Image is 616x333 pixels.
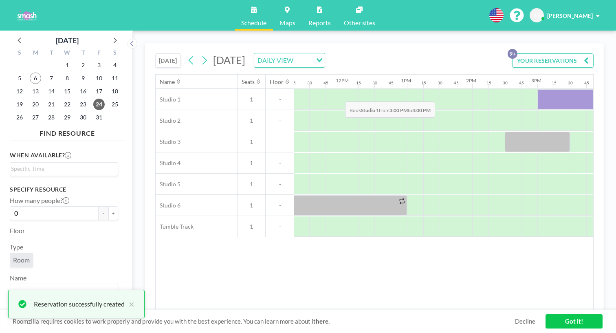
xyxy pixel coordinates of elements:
span: Saturday, October 11, 2025 [109,73,121,84]
label: Floor [10,227,25,235]
span: Wednesday, October 8, 2025 [62,73,73,84]
span: SS [534,12,540,19]
label: How many people? [10,196,69,205]
span: 1 [238,117,265,124]
span: - [266,117,294,124]
div: 15 [356,80,361,86]
span: Friday, October 3, 2025 [93,60,105,71]
span: Sunday, October 19, 2025 [14,99,25,110]
span: Thursday, October 2, 2025 [77,60,89,71]
span: [PERSON_NAME] [547,12,593,19]
b: 4:00 PM [412,107,431,113]
div: 15 [486,80,491,86]
span: Tumble Track [156,223,194,230]
div: 30 [503,80,508,86]
span: 1 [238,138,265,146]
div: 30 [372,80,377,86]
b: Studio 1 [361,107,379,113]
span: - [266,181,294,188]
span: 1 [238,202,265,209]
input: Search for option [11,164,113,173]
a: here. [316,318,330,325]
span: Saturday, October 4, 2025 [109,60,121,71]
div: T [75,48,91,59]
div: 45 [323,80,328,86]
span: Monday, October 20, 2025 [30,99,41,110]
div: M [28,48,44,59]
input: Search for option [296,55,311,66]
span: Maps [279,20,295,26]
button: YOUR RESERVATIONS9+ [512,53,594,68]
div: [DATE] [56,35,79,46]
div: 45 [584,80,589,86]
div: Seats [242,78,255,86]
span: Book from to [345,101,435,118]
a: Decline [515,318,535,325]
input: Search for option [11,286,113,296]
span: Saturday, October 25, 2025 [109,99,121,110]
span: Sunday, October 26, 2025 [14,112,25,123]
span: Sunday, October 5, 2025 [14,73,25,84]
div: 3PM [531,77,541,84]
span: 1 [238,159,265,167]
span: Thursday, October 16, 2025 [77,86,89,97]
div: Name [160,78,175,86]
button: [DATE] [155,53,181,68]
div: 2PM [466,77,476,84]
div: S [12,48,28,59]
b: 3:00 PM [389,107,408,113]
span: Thursday, October 9, 2025 [77,73,89,84]
div: 30 [568,80,573,86]
div: W [59,48,75,59]
div: 45 [454,80,459,86]
div: 30 [307,80,312,86]
span: Friday, October 24, 2025 [93,99,105,110]
span: Reports [308,20,331,26]
span: Monday, October 27, 2025 [30,112,41,123]
label: Name [10,274,26,282]
span: Studio 5 [156,181,180,188]
div: T [44,48,59,59]
div: 45 [519,80,524,86]
div: Reservation successfully created [34,299,125,309]
div: Search for option [10,163,118,175]
div: 30 [438,80,442,86]
span: Room [13,256,30,264]
div: 15 [421,80,426,86]
span: Friday, October 31, 2025 [93,112,105,123]
span: Tuesday, October 21, 2025 [46,99,57,110]
img: organization-logo [13,7,40,24]
span: Studio 1 [156,96,180,103]
div: 1PM [401,77,411,84]
span: Studio 6 [156,202,180,209]
div: Floor [270,78,284,86]
div: Search for option [254,53,325,67]
span: DAILY VIEW [256,55,295,66]
span: 1 [238,223,265,230]
span: Tuesday, October 14, 2025 [46,86,57,97]
span: Thursday, October 23, 2025 [77,99,89,110]
span: Schedule [241,20,266,26]
span: Saturday, October 18, 2025 [109,86,121,97]
span: - [266,223,294,230]
button: - [99,206,108,220]
span: Studio 4 [156,159,180,167]
p: 9+ [508,49,517,59]
span: Studio 3 [156,138,180,146]
span: Wednesday, October 15, 2025 [62,86,73,97]
span: Wednesday, October 22, 2025 [62,99,73,110]
button: + [108,206,118,220]
span: [DATE] [213,54,245,66]
span: Studio 2 [156,117,180,124]
a: Got it! [546,314,603,329]
span: Monday, October 13, 2025 [30,86,41,97]
span: - [266,202,294,209]
button: close [125,299,134,309]
span: Thursday, October 30, 2025 [77,112,89,123]
div: F [91,48,107,59]
div: Search for option [10,284,118,298]
span: Friday, October 17, 2025 [93,86,105,97]
span: Friday, October 10, 2025 [93,73,105,84]
span: 1 [238,181,265,188]
span: - [266,138,294,146]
